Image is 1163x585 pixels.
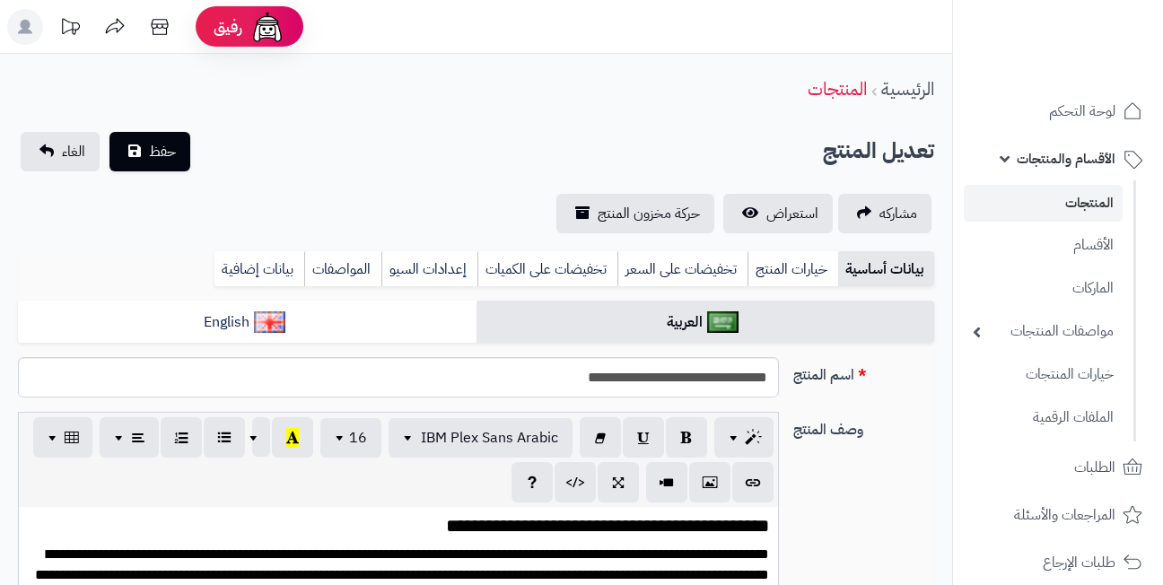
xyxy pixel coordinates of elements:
a: الطلبات [964,446,1152,489]
a: تخفيضات على السعر [617,251,748,287]
span: الطلبات [1074,455,1115,480]
a: خيارات المنتجات [964,355,1123,394]
a: طلبات الإرجاع [964,541,1152,584]
button: IBM Plex Sans Arabic [389,418,573,458]
a: الماركات [964,269,1123,308]
a: English [18,301,477,345]
a: الرئيسية [881,75,934,102]
a: خيارات المنتج [748,251,838,287]
span: IBM Plex Sans Arabic [421,427,558,449]
span: حفظ [149,141,176,162]
span: المراجعات والأسئلة [1014,502,1115,528]
h2: تعديل المنتج [823,133,934,170]
span: الغاء [62,141,85,162]
a: تحديثات المنصة [48,9,92,49]
img: logo-2.png [1041,13,1146,51]
span: حركة مخزون المنتج [598,203,700,224]
a: المنتجات [808,75,867,102]
label: وصف المنتج [786,412,941,441]
a: مواصفات المنتجات [964,312,1123,351]
img: ai-face.png [249,9,285,45]
a: مشاركه [838,194,931,233]
a: بيانات أساسية [838,251,934,287]
a: المراجعات والأسئلة [964,493,1152,537]
span: مشاركه [879,203,917,224]
img: English [254,311,285,333]
a: الأقسام [964,226,1123,265]
a: الغاء [21,132,100,171]
a: استعراض [723,194,833,233]
img: العربية [707,311,739,333]
a: المنتجات [964,185,1123,222]
span: الأقسام والمنتجات [1017,146,1115,171]
a: المواصفات [304,251,381,287]
a: بيانات إضافية [214,251,304,287]
a: العربية [477,301,935,345]
a: إعدادات السيو [381,251,477,287]
a: لوحة التحكم [964,90,1152,133]
button: حفظ [109,132,190,171]
span: طلبات الإرجاع [1043,550,1115,575]
span: رفيق [214,16,242,38]
label: اسم المنتج [786,357,941,386]
button: 16 [320,418,381,458]
a: تخفيضات على الكميات [477,251,617,287]
span: 16 [349,427,367,449]
span: لوحة التحكم [1049,99,1115,124]
span: استعراض [766,203,818,224]
a: الملفات الرقمية [964,398,1123,437]
a: حركة مخزون المنتج [556,194,714,233]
